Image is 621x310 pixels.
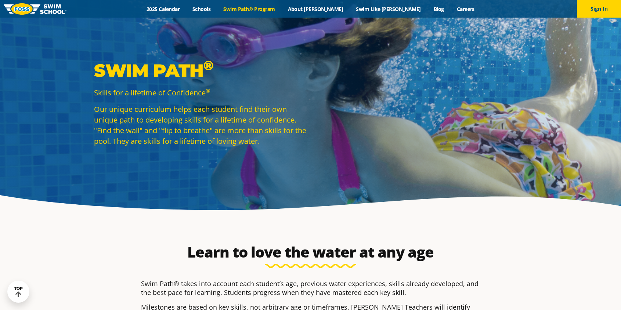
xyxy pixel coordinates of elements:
[141,279,480,297] p: Swim Path® takes into account each student’s age, previous water experiences, skills already deve...
[350,6,427,12] a: Swim Like [PERSON_NAME]
[4,3,66,15] img: FOSS Swim School Logo
[450,6,481,12] a: Careers
[14,286,23,298] div: TOP
[94,87,307,98] p: Skills for a lifetime of Confidence
[281,6,350,12] a: About [PERSON_NAME]
[217,6,281,12] a: Swim Path® Program
[206,87,210,94] sup: ®
[94,104,307,146] p: Our unique curriculum helps each student find their own unique path to developing skills for a li...
[140,6,186,12] a: 2025 Calendar
[186,6,217,12] a: Schools
[203,57,213,73] sup: ®
[137,243,484,261] h2: Learn to love the water at any age
[427,6,450,12] a: Blog
[94,59,307,81] p: Swim Path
